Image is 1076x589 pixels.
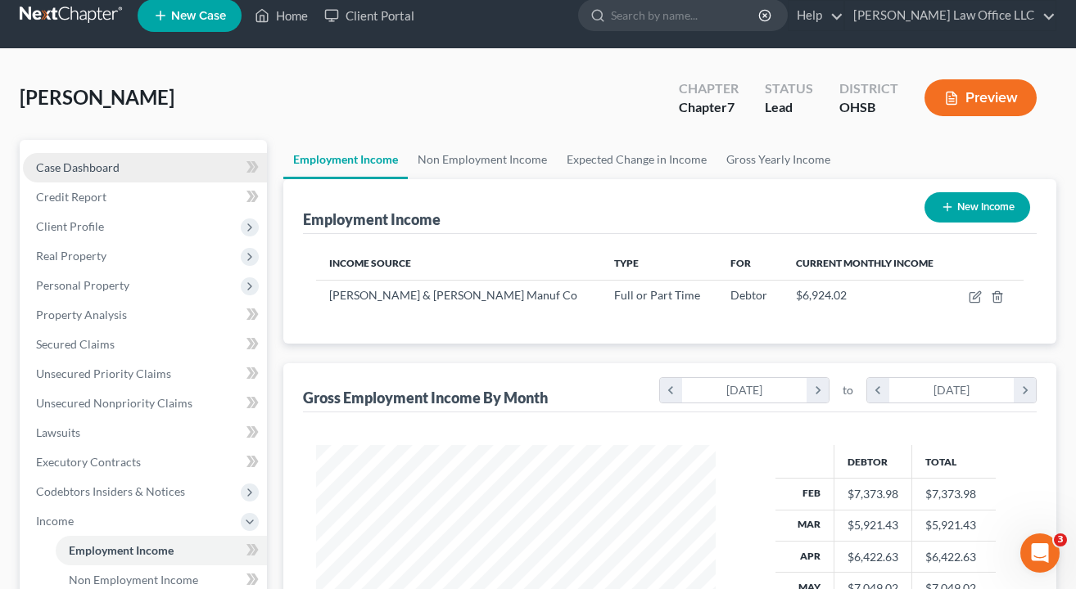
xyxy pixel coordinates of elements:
[408,140,557,179] a: Non Employment Income
[867,378,889,402] i: chevron_left
[848,486,898,502] div: $7,373.98
[36,219,104,233] span: Client Profile
[171,10,226,22] span: New Case
[316,1,423,30] a: Client Portal
[36,308,127,321] span: Property Analysis
[682,378,807,402] div: [DATE]
[36,484,185,498] span: Codebtors Insiders & Notices
[925,192,1030,223] button: New Income
[329,288,577,302] span: [PERSON_NAME] & [PERSON_NAME] Manuf Co
[730,257,751,269] span: For
[925,79,1037,116] button: Preview
[36,455,141,469] span: Executory Contracts
[912,445,996,478] th: Total
[23,153,267,182] a: Case Dashboard
[679,79,739,98] div: Chapter
[36,425,80,439] span: Lawsuits
[796,288,847,302] span: $6,924.02
[1054,533,1067,546] span: 3
[614,257,639,269] span: Type
[765,98,813,117] div: Lead
[303,209,441,229] div: Employment Income
[246,1,316,30] a: Home
[834,445,912,478] th: Debtor
[36,249,106,263] span: Real Property
[796,257,934,269] span: Current Monthly Income
[912,541,996,572] td: $6,422.63
[845,1,1056,30] a: [PERSON_NAME] Law Office LLC
[765,79,813,98] div: Status
[912,479,996,510] td: $7,373.98
[23,389,267,418] a: Unsecured Nonpriority Claims
[839,79,898,98] div: District
[303,388,548,407] div: Gross Employment Income By Month
[660,378,682,402] i: chevron_left
[727,99,735,115] span: 7
[775,479,834,510] th: Feb
[36,278,129,292] span: Personal Property
[848,517,898,533] div: $5,921.43
[679,98,739,117] div: Chapter
[843,382,853,398] span: to
[36,190,106,204] span: Credit Report
[23,418,267,447] a: Lawsuits
[329,257,411,269] span: Income Source
[36,514,74,528] span: Income
[23,330,267,359] a: Secured Claims
[283,140,408,179] a: Employment Income
[1014,378,1036,402] i: chevron_right
[717,140,840,179] a: Gross Yearly Income
[730,288,767,302] span: Debtor
[789,1,843,30] a: Help
[889,378,1015,402] div: [DATE]
[36,366,171,380] span: Unsecured Priority Claims
[23,359,267,389] a: Unsecured Priority Claims
[848,549,898,565] div: $6,422.63
[36,160,120,174] span: Case Dashboard
[775,541,834,572] th: Apr
[23,182,267,212] a: Credit Report
[912,510,996,541] td: $5,921.43
[23,300,267,330] a: Property Analysis
[614,288,700,302] span: Full or Part Time
[20,85,174,109] span: [PERSON_NAME]
[557,140,717,179] a: Expected Change in Income
[36,337,115,351] span: Secured Claims
[69,543,174,557] span: Employment Income
[36,396,192,410] span: Unsecured Nonpriority Claims
[23,447,267,477] a: Executory Contracts
[807,378,829,402] i: chevron_right
[56,536,267,565] a: Employment Income
[1020,533,1060,573] iframe: Intercom live chat
[775,510,834,541] th: Mar
[839,98,898,117] div: OHSB
[69,573,198,587] span: Non Employment Income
